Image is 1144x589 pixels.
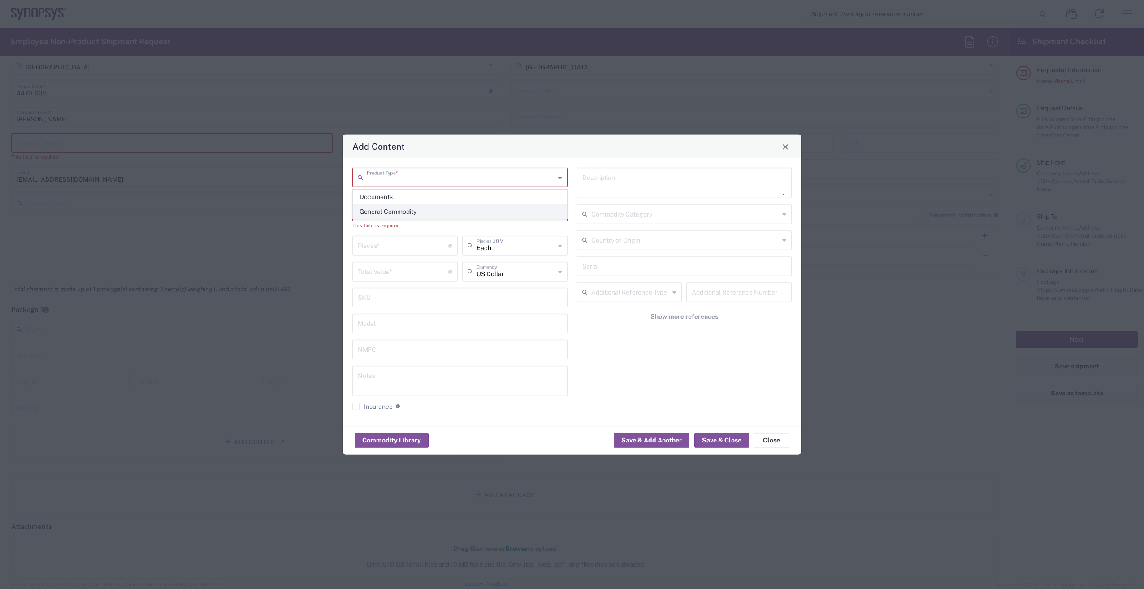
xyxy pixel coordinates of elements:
span: Show more references [650,312,718,321]
h4: Add Content [352,140,405,153]
button: Commodity Library [355,433,429,447]
span: General Commodity [353,205,567,219]
span: Documents [353,190,567,204]
label: Insurance [352,403,393,410]
div: This field is required [352,187,568,195]
button: Close [754,433,789,447]
button: Save & Add Another [614,433,689,447]
button: Save & Close [694,433,749,447]
button: Close [779,140,792,153]
div: This field is required [352,221,568,230]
